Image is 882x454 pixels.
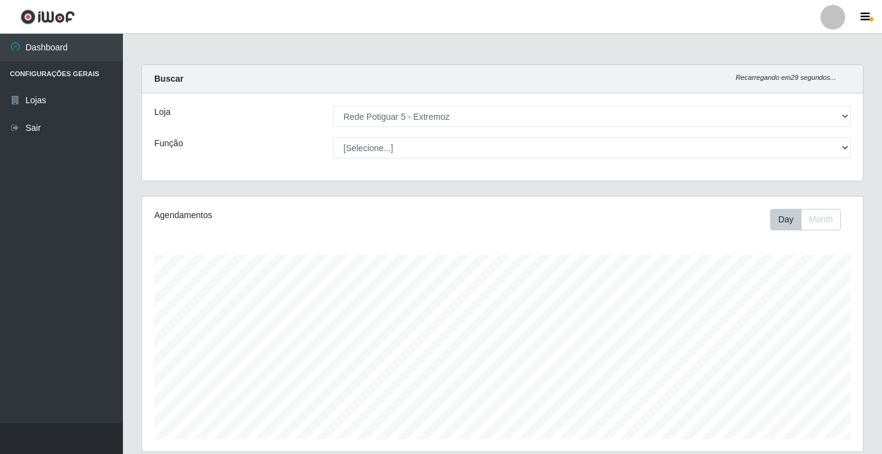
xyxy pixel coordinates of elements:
[801,209,841,230] button: Month
[154,209,434,222] div: Agendamentos
[770,209,841,230] div: First group
[154,74,183,84] strong: Buscar
[736,74,836,81] i: Recarregando em 29 segundos...
[770,209,801,230] button: Day
[154,106,170,119] label: Loja
[154,137,183,150] label: Função
[770,209,851,230] div: Toolbar with button groups
[20,9,75,25] img: CoreUI Logo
